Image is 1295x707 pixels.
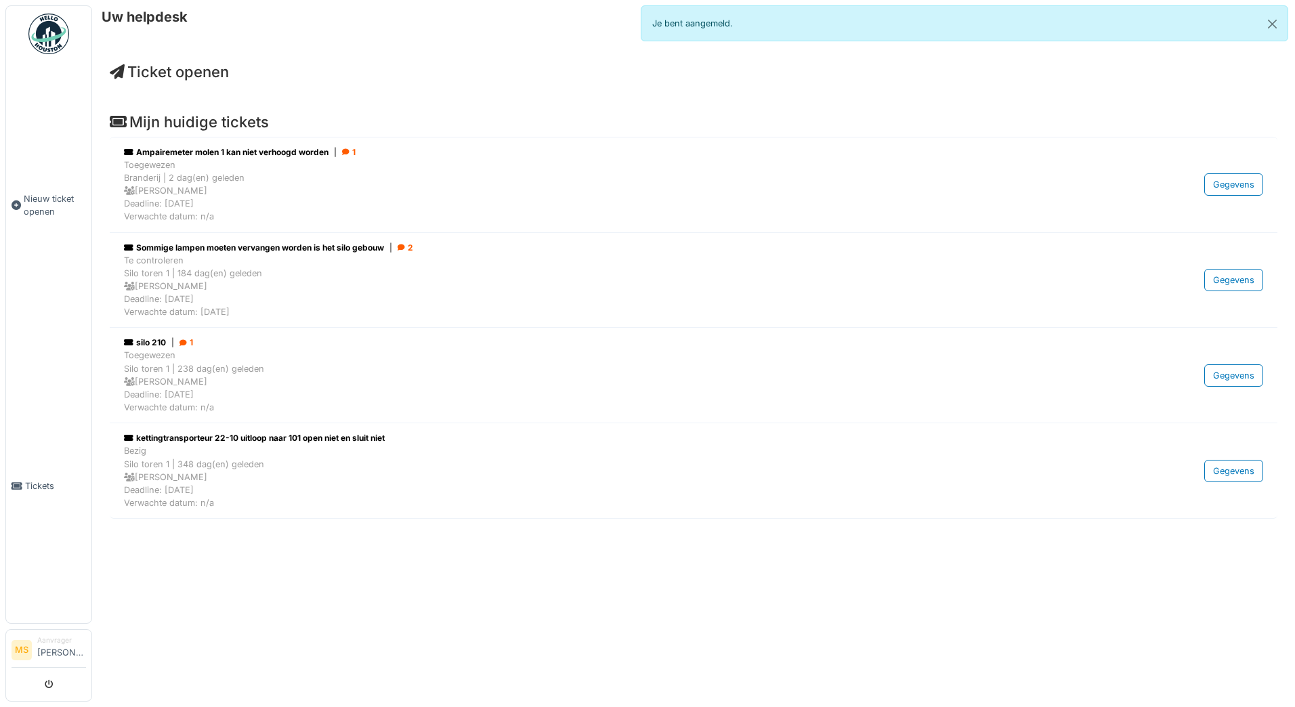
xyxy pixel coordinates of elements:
[1204,364,1263,387] div: Gegevens
[37,635,86,645] div: Aanvrager
[124,444,1083,509] div: Bezig Silo toren 1 | 348 dag(en) geleden [PERSON_NAME] Deadline: [DATE] Verwachte datum: n/a
[124,349,1083,414] div: Toegewezen Silo toren 1 | 238 dag(en) geleden [PERSON_NAME] Deadline: [DATE] Verwachte datum: n/a
[6,349,91,623] a: Tickets
[6,62,91,349] a: Nieuw ticket openen
[124,337,1083,349] div: silo 210
[124,254,1083,319] div: Te controleren Silo toren 1 | 184 dag(en) geleden [PERSON_NAME] Deadline: [DATE] Verwachte datum:...
[121,333,1267,417] a: silo 210| 1 ToegewezenSilo toren 1 | 238 dag(en) geleden [PERSON_NAME]Deadline: [DATE]Verwachte d...
[124,158,1083,223] div: Toegewezen Branderij | 2 dag(en) geleden [PERSON_NAME] Deadline: [DATE] Verwachte datum: n/a
[124,146,1083,158] div: Ampairemeter molen 1 kan niet verhoogd worden
[179,337,193,349] div: 1
[342,146,356,158] div: 1
[1257,6,1288,42] button: Close
[110,113,1277,131] h4: Mijn huidige tickets
[389,242,392,254] span: |
[25,479,86,492] span: Tickets
[102,9,188,25] h6: Uw helpdesk
[398,242,413,254] div: 2
[28,14,69,54] img: Badge_color-CXgf-gQk.svg
[1204,173,1263,196] div: Gegevens
[12,635,86,668] a: MS Aanvrager[PERSON_NAME]
[121,238,1267,322] a: Sommige lampen moeten vervangen worden is het silo gebouw| 2 Te controlerenSilo toren 1 | 184 dag...
[124,242,1083,254] div: Sommige lampen moeten vervangen worden is het silo gebouw
[24,192,86,218] span: Nieuw ticket openen
[334,146,337,158] span: |
[121,143,1267,227] a: Ampairemeter molen 1 kan niet verhoogd worden| 1 ToegewezenBranderij | 2 dag(en) geleden [PERSON_...
[110,63,229,81] a: Ticket openen
[1204,460,1263,482] div: Gegevens
[171,337,174,349] span: |
[12,640,32,660] li: MS
[641,5,1288,41] div: Je bent aangemeld.
[121,429,1267,513] a: kettingtransporteur 22-10 uitloop naar 101 open niet en sluit niet BezigSilo toren 1 | 348 dag(en...
[37,635,86,664] li: [PERSON_NAME]
[124,432,1083,444] div: kettingtransporteur 22-10 uitloop naar 101 open niet en sluit niet
[1204,269,1263,291] div: Gegevens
